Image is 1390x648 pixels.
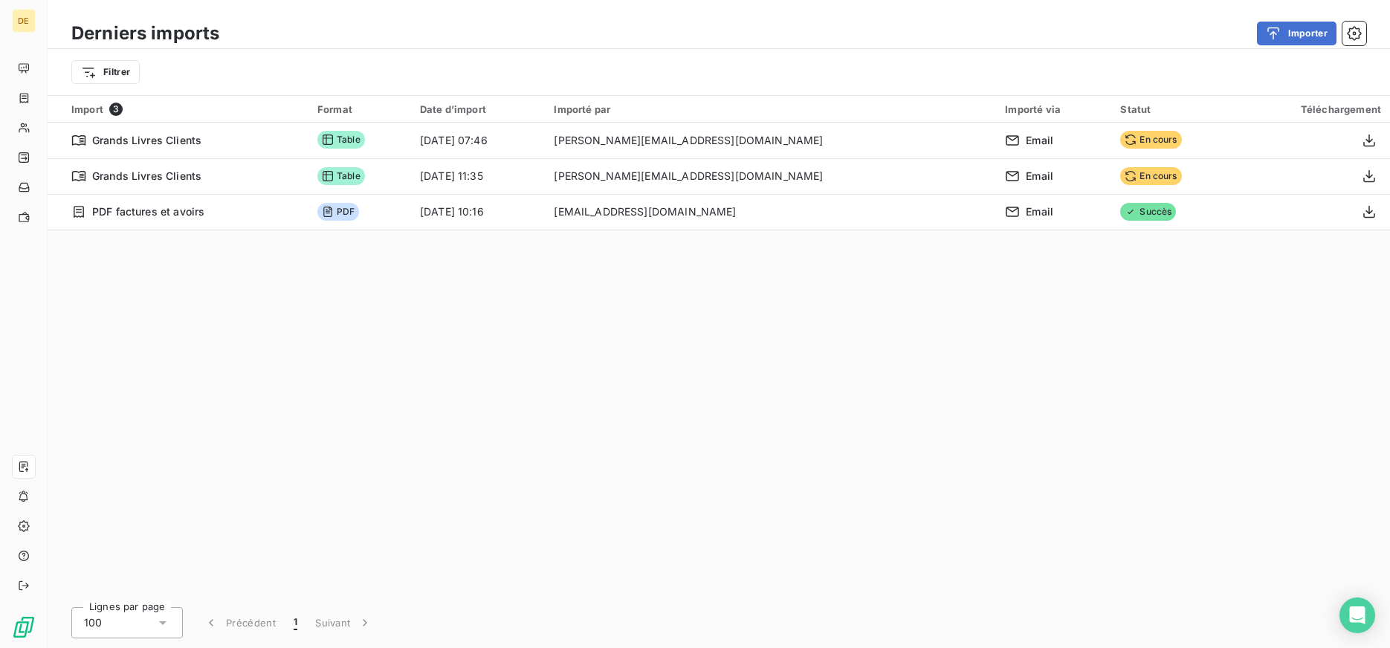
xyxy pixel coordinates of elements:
[411,158,545,194] td: [DATE] 11:35
[92,204,204,219] span: PDF factures et avoirs
[1026,169,1053,184] span: Email
[195,607,285,638] button: Précédent
[12,615,36,639] img: Logo LeanPay
[71,103,300,116] div: Import
[1120,203,1176,221] span: Succès
[306,607,381,638] button: Suivant
[545,158,996,194] td: [PERSON_NAME][EMAIL_ADDRESS][DOMAIN_NAME]
[545,194,996,230] td: [EMAIL_ADDRESS][DOMAIN_NAME]
[109,103,123,116] span: 3
[285,607,306,638] button: 1
[317,131,365,149] span: Table
[84,615,102,630] span: 100
[554,103,987,115] div: Importé par
[1244,103,1381,115] div: Téléchargement
[1257,22,1336,45] button: Importer
[1120,103,1226,115] div: Statut
[545,123,996,158] td: [PERSON_NAME][EMAIL_ADDRESS][DOMAIN_NAME]
[317,103,402,115] div: Format
[317,203,359,221] span: PDF
[92,169,201,184] span: Grands Livres Clients
[1026,133,1053,148] span: Email
[1339,597,1375,633] div: Open Intercom Messenger
[294,615,297,630] span: 1
[92,133,201,148] span: Grands Livres Clients
[420,103,536,115] div: Date d’import
[317,167,365,185] span: Table
[411,194,545,230] td: [DATE] 10:16
[1120,167,1181,185] span: En cours
[71,20,219,47] h3: Derniers imports
[1026,204,1053,219] span: Email
[411,123,545,158] td: [DATE] 07:46
[1120,131,1181,149] span: En cours
[12,9,36,33] div: DE
[71,60,140,84] button: Filtrer
[1005,103,1102,115] div: Importé via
